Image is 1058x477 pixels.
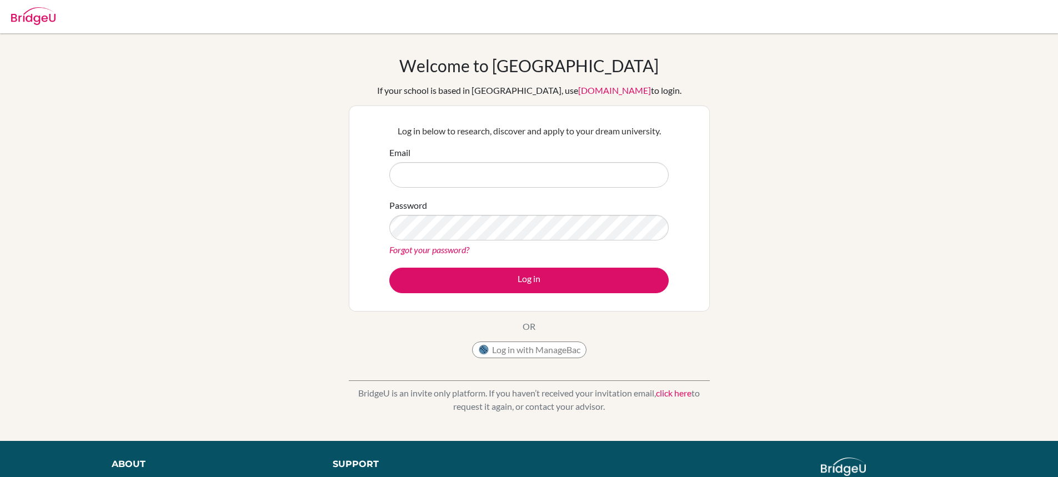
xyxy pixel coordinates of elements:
button: Log in with ManageBac [472,342,586,358]
div: Support [333,458,516,471]
h1: Welcome to [GEOGRAPHIC_DATA] [399,56,659,76]
p: OR [523,320,535,333]
label: Email [389,146,410,159]
img: Bridge-U [11,7,56,25]
a: click here [656,388,691,398]
p: BridgeU is an invite only platform. If you haven’t received your invitation email, to request it ... [349,386,710,413]
p: Log in below to research, discover and apply to your dream university. [389,124,669,138]
label: Password [389,199,427,212]
div: If your school is based in [GEOGRAPHIC_DATA], use to login. [377,84,681,97]
a: Forgot your password? [389,244,469,255]
img: logo_white@2x-f4f0deed5e89b7ecb1c2cc34c3e3d731f90f0f143d5ea2071677605dd97b5244.png [821,458,866,476]
a: [DOMAIN_NAME] [578,85,651,96]
div: About [112,458,308,471]
button: Log in [389,268,669,293]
